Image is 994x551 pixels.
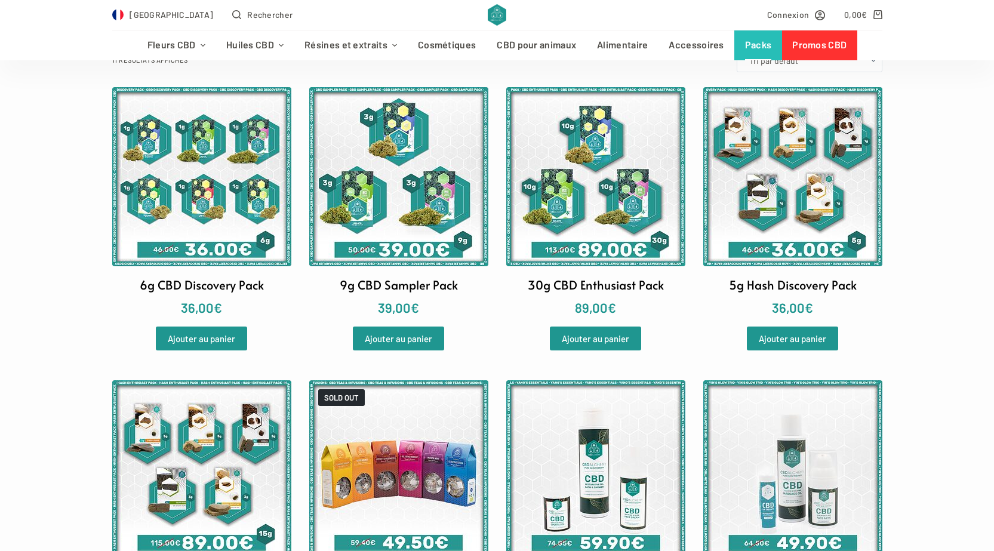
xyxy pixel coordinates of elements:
a: Accessoires [658,30,734,60]
bdi: 36,00 [181,300,222,315]
a: CBD pour animaux [487,30,587,60]
nav: Menu d’en-tête [137,30,857,60]
h2: 30g CBD Enthusiast Pack [528,276,664,294]
span: [GEOGRAPHIC_DATA] [130,8,213,21]
a: 30g CBD Enthusiast Pack 89,00€ [506,87,685,318]
a: Cosmétiques [408,30,487,60]
bdi: 36,00 [772,300,813,315]
span: € [805,300,813,315]
span: € [214,300,222,315]
img: FR Flag [112,9,124,21]
h2: 5g Hash Discovery Pack [729,276,857,294]
button: Ouvrir le formulaire de recherche [232,8,293,21]
bdi: 39,00 [378,300,419,315]
span: € [411,300,419,315]
a: Ajouter “5g Hash Discovery Pack” à votre panier [747,327,838,350]
a: Ajouter “30g CBD Enthusiast Pack” à votre panier [550,327,641,350]
bdi: 0,00 [844,10,867,20]
span: Rechercher [247,8,293,21]
h2: 6g CBD Discovery Pack [140,276,264,294]
p: 11 résultats affichés [112,55,189,66]
a: Ajouter “9g CBD Sampler Pack” à votre panier [353,327,444,350]
h2: 9g CBD Sampler Pack [340,276,458,294]
span: SOLD OUT [318,389,365,406]
span: Connexion [767,8,810,21]
a: Résines et extraits [294,30,408,60]
a: Select Country [112,8,214,21]
span: € [608,300,616,315]
span: € [861,10,867,20]
a: 9g CBD Sampler Pack 39,00€ [309,87,488,318]
a: Panier d’achat [844,8,882,21]
select: Commande [737,48,882,72]
a: Promos CBD [782,30,857,60]
a: Ajouter “6g CBD Discovery Pack” à votre panier [156,327,247,350]
bdi: 89,00 [575,300,616,315]
a: Packs [734,30,782,60]
a: Connexion [767,8,826,21]
a: Huiles CBD [216,30,294,60]
a: Fleurs CBD [137,30,216,60]
a: Alimentaire [587,30,658,60]
a: 5g Hash Discovery Pack 36,00€ [703,87,882,318]
a: 6g CBD Discovery Pack 36,00€ [112,87,291,318]
img: CBD Alchemy [488,4,506,26]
